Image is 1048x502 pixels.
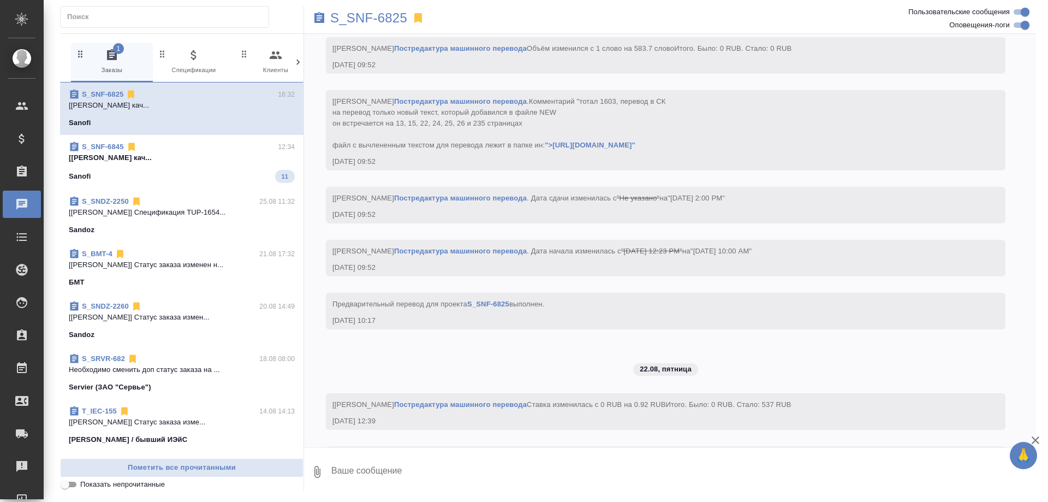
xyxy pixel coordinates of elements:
[60,294,303,347] div: S_SNDZ-226020.08 14:49[[PERSON_NAME]] Статус заказа измен...Sandoz
[119,406,130,417] svg: Отписаться
[949,20,1010,31] span: Оповещения-логи
[908,7,1010,17] span: Пользовательские сообщения
[69,171,91,182] p: Sanofi
[69,329,94,340] p: Sandoz
[275,171,295,182] span: 11
[69,225,94,235] p: Sandoz
[126,89,136,100] svg: Отписаться
[69,364,295,375] p: Необходимо сменить доп статус заказа на ...
[82,90,123,98] a: S_SNF-6825
[278,89,295,100] p: 16:32
[69,382,151,393] p: Servier (ЗАО "Сервье")
[131,196,142,207] svg: Отписаться
[1014,444,1033,467] span: 🙏
[69,312,295,323] p: [[PERSON_NAME]] Статус заказа измен...
[674,44,791,52] span: Итого. Было: 0 RUB. Стало: 0 RUB
[332,400,791,409] span: [[PERSON_NAME] Ставка изменилась с 0 RUB на 0.92 RUB
[332,97,666,149] span: Комментарий "тотал 1603, перевод в СК на перевод только новый текст, который добавился в файле NE...
[545,141,635,149] a: ">[URL][DOMAIN_NAME]"
[80,479,165,490] span: Показать непрочитанные
[467,300,509,308] a: S_SNF-6825
[259,196,295,207] p: 25.08 11:32
[332,156,967,167] div: [DATE] 09:52
[278,141,295,152] p: 12:34
[640,364,692,375] p: 22.08, пятница
[75,49,86,59] svg: Зажми и перетащи, чтобы поменять порядок вкладок
[259,301,295,312] p: 20.08 14:49
[330,13,407,23] a: S_SNF-6825
[69,117,91,128] p: Sanofi
[69,259,295,270] p: [[PERSON_NAME]] Статус заказа изменен н...
[332,60,967,70] div: [DATE] 09:52
[239,49,312,75] span: Клиенты
[69,417,295,428] p: [[PERSON_NAME]] Статус заказа изме...
[60,347,303,399] div: S_SRVR-68218.08 08:00Необходимо сменить доп статус заказа на ...Servier (ЗАО "Сервье")
[69,277,85,288] p: БМТ
[69,207,295,218] p: [[PERSON_NAME]] Спецификация TUP-1654...
[82,302,129,310] a: S_SNDZ-2260
[332,247,752,255] span: [[PERSON_NAME] . Дата начала изменилась с на
[60,82,303,135] div: S_SNF-682516:32[[PERSON_NAME] кач...Sanofi
[259,249,295,259] p: 21.08 17:32
[82,197,129,205] a: S_SNDZ-2250
[126,141,137,152] svg: Отписаться
[394,247,527,255] a: Постредактура машинного перевода
[60,458,303,477] button: Пометить все прочитанными
[332,300,544,308] span: Предварительный перевод для проекта выполнен.
[157,49,168,59] svg: Зажми и перетащи, чтобы поменять порядок вкладок
[332,44,791,52] span: [[PERSON_NAME] Объём изменился с 1 слово на 583.7 слово
[82,407,117,415] a: T_IEC-155
[60,135,303,190] div: S_SNF-684512:34[[PERSON_NAME] кач...Sanofi11
[69,434,187,445] p: [PERSON_NAME] / бывший ИЭйС
[60,399,303,452] div: T_IEC-15514.08 14:13[[PERSON_NAME]] Статус заказа изме...[PERSON_NAME] / бывший ИЭйС
[157,49,230,75] span: Спецификации
[332,97,666,149] span: [[PERSON_NAME] .
[75,49,148,75] span: Заказы
[617,194,660,202] span: "Не указано"
[394,400,527,409] a: Постредактура машинного перевода
[131,301,142,312] svg: Отписаться
[332,315,967,326] div: [DATE] 10:17
[666,400,791,409] span: Итого. Было: 0 RUB. Стало: 537 RUB
[60,242,303,294] div: S_BMT-421.08 17:32[[PERSON_NAME]] Статус заказа изменен н...БМТ
[621,247,682,255] span: "[DATE] 12:23 PM"
[259,406,295,417] p: 14.08 14:13
[69,100,295,111] p: [[PERSON_NAME] кач...
[60,190,303,242] div: S_SNDZ-225025.08 11:32[[PERSON_NAME]] Спецификация TUP-1654...Sandoz
[82,250,112,258] a: S_BMT-4
[394,97,527,105] a: Постредактура машинного перевода
[332,416,967,427] div: [DATE] 12:39
[332,209,967,220] div: [DATE] 09:52
[690,247,752,255] span: "[DATE] 10:00 AM"
[239,49,249,59] svg: Зажми и перетащи, чтобы поменять порядок вкладок
[82,143,124,151] a: S_SNF-6845
[332,194,725,202] span: [[PERSON_NAME] . Дата сдачи изменилась с на
[668,194,725,202] span: "[DATE] 2:00 PM"
[66,462,297,474] span: Пометить все прочитанными
[67,9,269,25] input: Поиск
[69,152,295,163] p: [[PERSON_NAME] кач...
[332,262,967,273] div: [DATE] 09:52
[394,44,527,52] a: Постредактура машинного перевода
[127,353,138,364] svg: Отписаться
[115,249,126,259] svg: Отписаться
[394,194,527,202] a: Постредактура машинного перевода
[82,355,125,363] a: S_SRVR-682
[113,43,124,54] span: 1
[1010,442,1037,469] button: 🙏
[259,353,295,364] p: 18.08 08:00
